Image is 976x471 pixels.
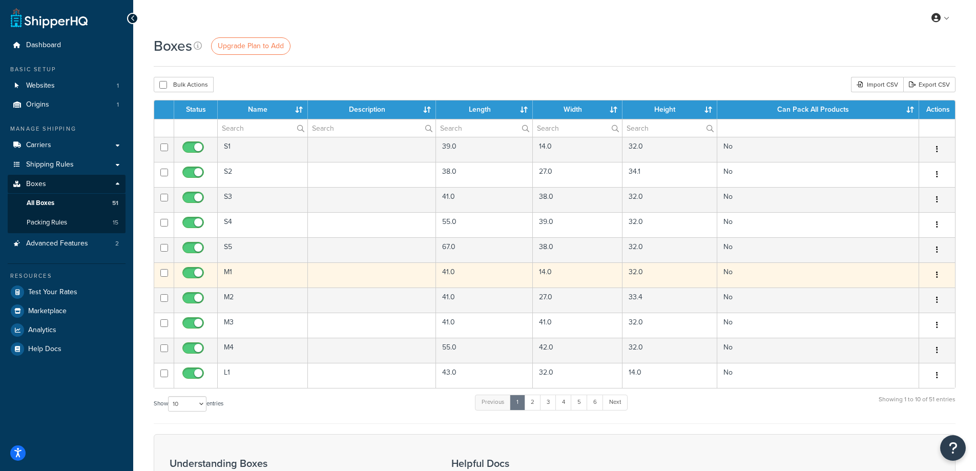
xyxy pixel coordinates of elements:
[218,363,308,388] td: L1
[8,194,126,213] li: All Boxes
[117,100,119,109] span: 1
[587,395,604,410] a: 6
[26,160,74,169] span: Shipping Rules
[436,100,533,119] th: Length : activate to sort column ascending
[717,212,919,237] td: No
[8,175,126,233] li: Boxes
[8,321,126,339] a: Analytics
[622,338,717,363] td: 32.0
[622,137,717,162] td: 32.0
[308,100,437,119] th: Description : activate to sort column ascending
[218,100,308,119] th: Name : activate to sort column ascending
[533,338,622,363] td: 42.0
[717,363,919,388] td: No
[603,395,628,410] a: Next
[475,395,511,410] a: Previous
[533,162,622,187] td: 27.0
[533,212,622,237] td: 39.0
[26,81,55,90] span: Websites
[218,119,307,137] input: Search
[622,100,717,119] th: Height : activate to sort column ascending
[533,262,622,288] td: 14.0
[436,212,533,237] td: 55.0
[211,37,290,55] a: Upgrade Plan to Add
[28,326,56,335] span: Analytics
[308,119,436,137] input: Search
[218,162,308,187] td: S2
[622,363,717,388] td: 14.0
[451,458,612,469] h3: Helpful Docs
[218,313,308,338] td: M3
[879,394,956,416] div: Showing 1 to 10 of 51 entries
[8,125,126,133] div: Manage Shipping
[112,199,118,208] span: 51
[154,36,192,56] h1: Boxes
[168,396,206,412] select: Showentries
[154,396,223,412] label: Show entries
[218,212,308,237] td: S4
[622,162,717,187] td: 34.1
[218,40,284,51] span: Upgrade Plan to Add
[8,175,126,194] a: Boxes
[8,234,126,253] li: Advanced Features
[8,340,126,358] a: Help Docs
[27,199,54,208] span: All Boxes
[27,218,67,227] span: Packing Rules
[113,218,118,227] span: 15
[117,81,119,90] span: 1
[8,65,126,74] div: Basic Setup
[533,313,622,338] td: 41.0
[436,237,533,262] td: 67.0
[8,76,126,95] a: Websites 1
[26,41,61,50] span: Dashboard
[436,288,533,313] td: 41.0
[851,77,903,92] div: Import CSV
[919,100,955,119] th: Actions
[436,187,533,212] td: 41.0
[533,237,622,262] td: 38.0
[8,283,126,301] a: Test Your Rates
[436,313,533,338] td: 41.0
[717,288,919,313] td: No
[8,136,126,155] li: Carriers
[8,76,126,95] li: Websites
[26,141,51,150] span: Carriers
[11,8,88,28] a: ShipperHQ Home
[8,95,126,114] a: Origins 1
[8,95,126,114] li: Origins
[26,180,46,189] span: Boxes
[218,288,308,313] td: M2
[28,307,67,316] span: Marketplace
[154,77,214,92] button: Bulk Actions
[436,262,533,288] td: 41.0
[622,212,717,237] td: 32.0
[170,458,426,469] h3: Understanding Boxes
[622,288,717,313] td: 33.4
[717,162,919,187] td: No
[524,395,541,410] a: 2
[622,262,717,288] td: 32.0
[717,313,919,338] td: No
[510,395,525,410] a: 1
[8,155,126,174] a: Shipping Rules
[717,262,919,288] td: No
[717,137,919,162] td: No
[436,137,533,162] td: 39.0
[8,302,126,320] a: Marketplace
[115,239,119,248] span: 2
[622,187,717,212] td: 32.0
[8,36,126,55] li: Dashboard
[622,237,717,262] td: 32.0
[218,338,308,363] td: M4
[26,239,88,248] span: Advanced Features
[533,119,621,137] input: Search
[8,194,126,213] a: All Boxes 51
[717,237,919,262] td: No
[540,395,556,410] a: 3
[533,288,622,313] td: 27.0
